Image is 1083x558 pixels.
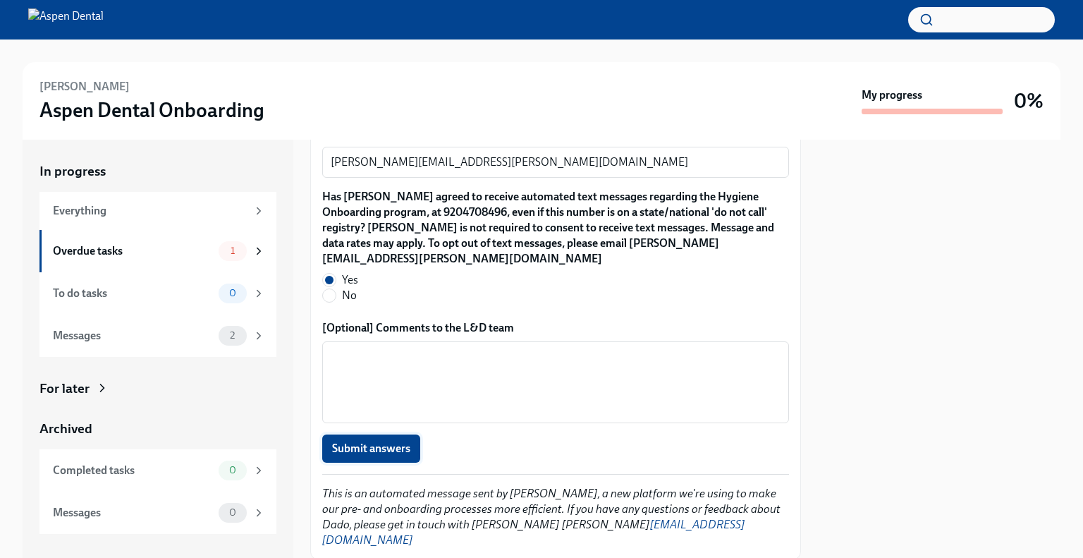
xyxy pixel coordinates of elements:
[222,245,243,256] span: 1
[342,288,357,303] span: No
[39,449,276,492] a: Completed tasks0
[28,8,104,31] img: Aspen Dental
[39,380,276,398] a: For later
[322,435,420,463] button: Submit answers
[53,328,213,344] div: Messages
[39,315,276,357] a: Messages2
[39,162,276,181] a: In progress
[322,487,781,547] em: This is an automated message sent by [PERSON_NAME], a new platform we're using to make our pre- a...
[39,492,276,534] a: Messages0
[322,320,789,336] label: [Optional] Comments to the L&D team
[331,154,781,171] textarea: [PERSON_NAME][EMAIL_ADDRESS][PERSON_NAME][DOMAIN_NAME]
[39,79,130,95] h6: [PERSON_NAME]
[221,465,245,475] span: 0
[332,442,410,456] span: Submit answers
[53,243,213,259] div: Overdue tasks
[53,463,213,478] div: Completed tasks
[39,230,276,272] a: Overdue tasks1
[221,330,243,341] span: 2
[53,203,247,219] div: Everything
[221,507,245,518] span: 0
[39,192,276,230] a: Everything
[322,189,789,267] label: Has [PERSON_NAME] agreed to receive automated text messages regarding the Hygiene Onboarding prog...
[39,97,264,123] h3: Aspen Dental Onboarding
[221,288,245,298] span: 0
[53,505,213,521] div: Messages
[53,286,213,301] div: To do tasks
[862,87,922,103] strong: My progress
[39,420,276,438] a: Archived
[39,380,90,398] div: For later
[39,272,276,315] a: To do tasks0
[342,272,358,288] span: Yes
[1014,88,1044,114] h3: 0%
